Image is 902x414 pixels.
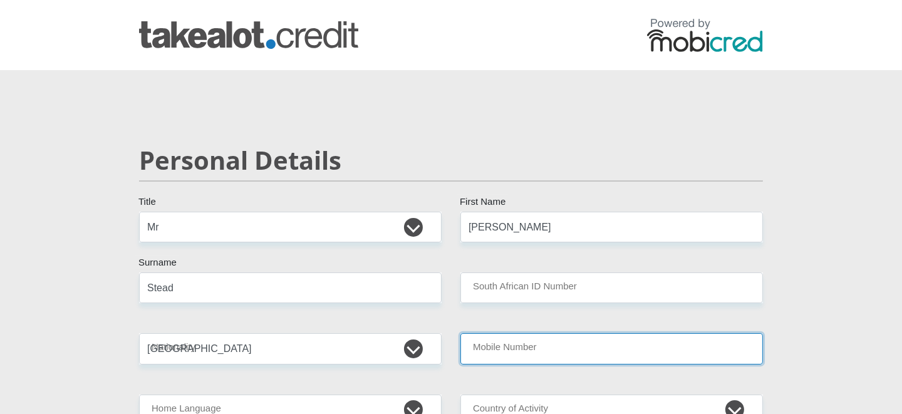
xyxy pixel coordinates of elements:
[647,18,763,52] img: powered by mobicred logo
[139,145,763,175] h2: Personal Details
[460,212,763,242] input: First Name
[139,21,358,49] img: takealot_credit logo
[460,333,763,364] input: Contact Number
[139,272,442,303] input: Surname
[460,272,763,303] input: ID Number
